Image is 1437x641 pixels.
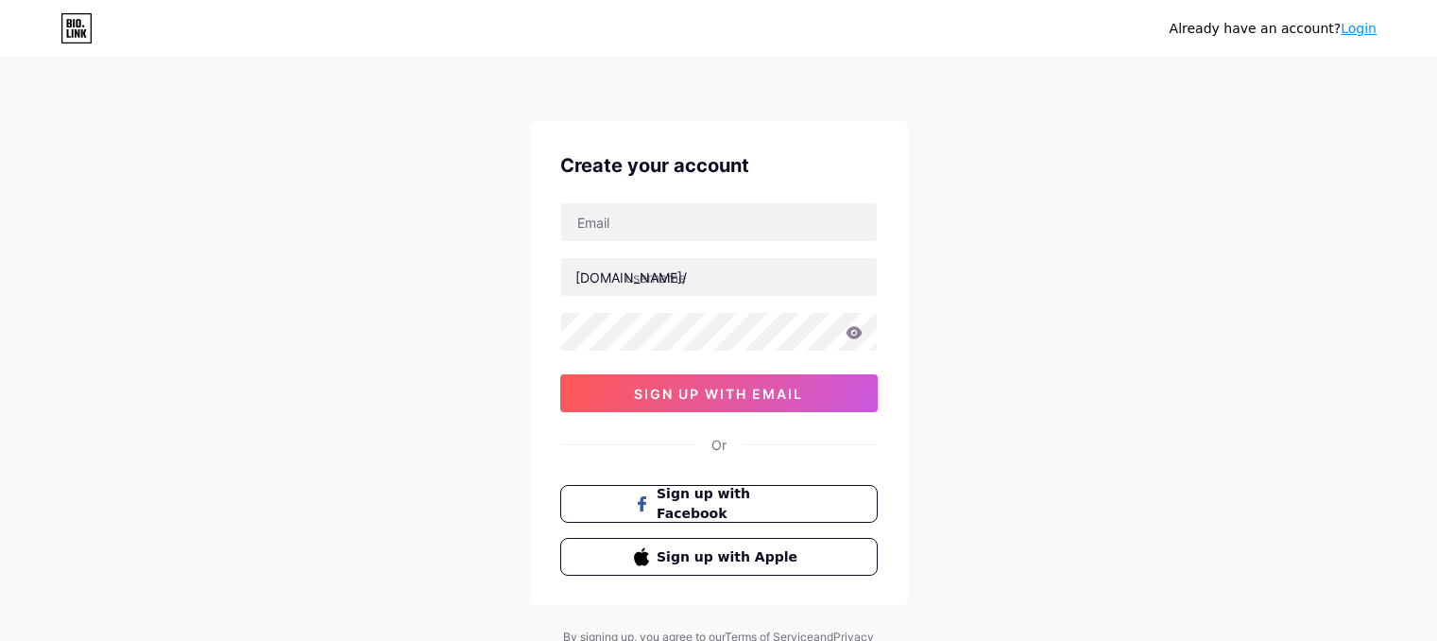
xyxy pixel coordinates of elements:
input: username [561,258,877,296]
div: Or [711,435,727,455]
span: Sign up with Facebook [657,484,803,524]
button: Sign up with Facebook [560,485,878,523]
div: Already have an account? [1170,19,1377,39]
span: Sign up with Apple [657,547,803,567]
input: Email [561,203,877,241]
a: Login [1341,21,1377,36]
button: sign up with email [560,374,878,412]
div: [DOMAIN_NAME]/ [575,268,687,287]
button: Sign up with Apple [560,538,878,576]
div: Create your account [560,151,878,180]
span: sign up with email [634,386,803,402]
